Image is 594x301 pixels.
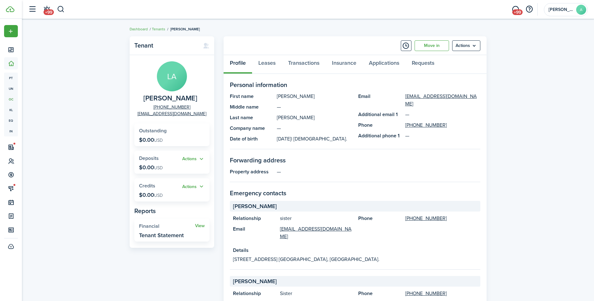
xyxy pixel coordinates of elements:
[134,42,197,49] panel-main-title: Tenant
[277,114,352,121] panel-main-description: [PERSON_NAME]
[134,206,209,216] panel-main-subtitle: Reports
[182,183,205,190] button: Actions
[4,73,18,83] a: pt
[195,223,205,228] a: View
[277,103,352,111] panel-main-description: —
[230,156,480,165] panel-main-section-title: Forwarding address
[233,256,477,263] p: [STREET_ADDRESS] [GEOGRAPHIC_DATA], [GEOGRAPHIC_DATA].
[405,290,447,297] a: [PHONE_NUMBER]
[291,135,347,142] span: | [DEMOGRAPHIC_DATA].
[358,132,402,140] panel-main-title: Additional phone 1
[576,5,586,15] avatar-text: A
[512,9,523,15] span: +99
[358,111,402,118] panel-main-title: Additional email 1
[4,83,18,94] a: un
[230,168,274,176] panel-main-title: Property address
[57,4,65,15] button: Search
[549,8,574,12] span: Abigail
[230,80,480,89] panel-main-section-title: Personal information
[26,3,38,15] button: Open sidebar
[182,156,205,163] button: Open menu
[233,247,477,254] panel-main-title: Details
[524,4,535,15] button: Open resource center
[4,94,18,105] a: oc
[4,115,18,126] a: eq
[170,26,200,32] span: [PERSON_NAME]
[44,9,54,15] span: +99
[233,202,277,211] span: [PERSON_NAME]
[280,290,352,297] panel-main-description: Sister
[41,2,53,18] a: Notifications
[405,215,447,222] a: [PHONE_NUMBER]
[358,215,402,222] panel-main-title: Phone
[230,114,274,121] panel-main-title: Last name
[415,40,449,51] a: Move in
[230,103,274,111] panel-main-title: Middle name
[130,26,148,32] a: Dashboard
[277,93,352,100] panel-main-description: [PERSON_NAME]
[139,182,155,189] span: Credits
[282,55,326,74] a: Transactions
[233,277,277,286] span: [PERSON_NAME]
[233,290,277,297] panel-main-title: Relationship
[139,127,167,134] span: Outstanding
[137,110,206,117] a: [EMAIL_ADDRESS][DOMAIN_NAME]
[363,55,405,74] a: Applications
[152,26,165,32] a: Tenants
[509,2,521,18] a: Messaging
[452,40,480,51] button: Open menu
[405,55,441,74] a: Requests
[154,192,163,199] span: USD
[452,40,480,51] menu-btn: Actions
[277,135,352,143] panel-main-description: [DATE]
[230,93,274,100] panel-main-title: First name
[139,192,163,198] p: $0.00
[139,232,184,238] widget-stats-description: Tenant Statement
[182,156,205,163] button: Actions
[252,55,282,74] a: Leases
[139,164,163,171] p: $0.00
[139,223,195,229] widget-stats-title: Financial
[139,155,159,162] span: Deposits
[139,137,163,143] p: $0.00
[154,165,163,171] span: USD
[280,215,352,222] panel-main-description: sister
[233,225,277,240] panel-main-title: Email
[182,183,205,190] button: Open menu
[143,94,197,102] span: Liliana Arriaga
[277,125,352,132] panel-main-description: —
[326,55,363,74] a: Insurance
[154,137,163,144] span: USD
[153,104,190,110] a: [PHONE_NUMBER]
[230,135,274,143] panel-main-title: Date of birth
[230,125,274,132] panel-main-title: Company name
[230,188,480,198] panel-main-section-title: Emergency contacts
[6,6,14,12] img: TenantCloud
[4,105,18,115] a: kl
[4,126,18,136] a: in
[233,215,277,222] panel-main-title: Relationship
[405,121,447,129] a: [PHONE_NUMBER]
[280,225,352,240] a: [EMAIL_ADDRESS][DOMAIN_NAME]
[277,168,480,176] panel-main-description: —
[157,61,187,91] avatar-text: LA
[358,121,402,129] panel-main-title: Phone
[358,93,402,108] panel-main-title: Email
[401,40,411,51] button: Timeline
[358,290,402,297] panel-main-title: Phone
[405,93,480,108] a: [EMAIL_ADDRESS][DOMAIN_NAME]
[4,25,18,37] button: Open menu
